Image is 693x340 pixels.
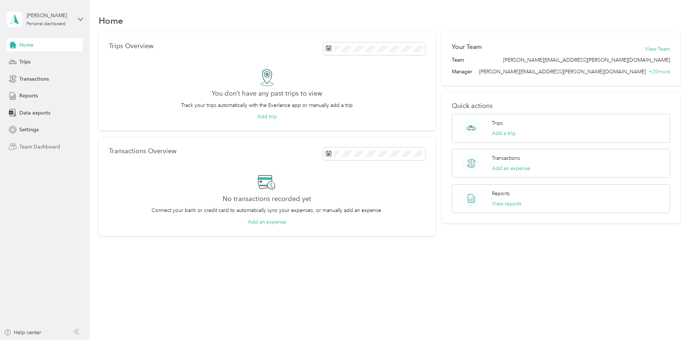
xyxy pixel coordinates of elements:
span: Team [452,56,464,64]
button: Help center [4,329,41,336]
p: Reports [492,190,510,197]
h2: Your Team [452,42,482,51]
button: Add an expense [248,218,286,226]
span: Settings [19,126,39,134]
span: + 20 more [649,69,670,75]
button: View Team [645,45,670,53]
div: Personal dashboard [27,22,66,26]
button: View reports [492,200,521,208]
h2: No transactions recorded yet [223,195,311,203]
p: Trips Overview [109,42,153,50]
span: Reports [19,92,38,100]
p: Track your trips automatically with the Everlance app or manually add a trip [181,101,353,109]
h2: You don’t have any past trips to view [212,90,322,97]
iframe: Everlance-gr Chat Button Frame [652,299,693,340]
p: Transactions Overview [109,147,176,155]
button: Add a trip [492,130,516,137]
span: Data exports [19,109,50,117]
button: Add an expense [492,165,530,172]
h1: Home [99,17,123,24]
span: [PERSON_NAME][EMAIL_ADDRESS][PERSON_NAME][DOMAIN_NAME] [503,56,670,64]
p: Transactions [492,154,520,162]
span: Home [19,41,34,49]
p: Quick actions [452,102,670,110]
p: Connect your bank or credit card to automatically sync your expenses, or manually add an expense. [152,206,383,214]
div: [PERSON_NAME] [27,12,72,19]
button: Add trip [257,113,277,120]
span: Trips [19,58,31,66]
span: Manager [452,68,472,76]
span: Team Dashboard [19,143,60,151]
span: Transactions [19,75,49,83]
p: Trips [492,119,503,127]
span: [PERSON_NAME][EMAIL_ADDRESS][PERSON_NAME][DOMAIN_NAME] [479,69,646,75]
